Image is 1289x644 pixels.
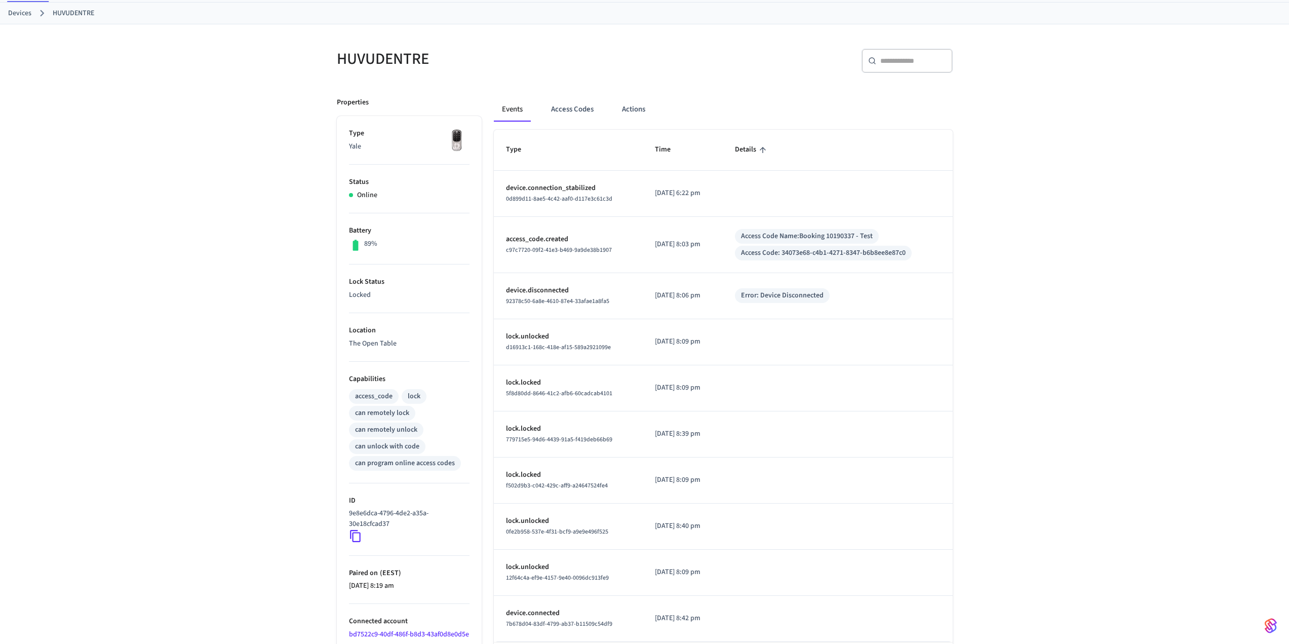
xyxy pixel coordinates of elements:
a: Devices [8,8,31,19]
span: f502d9b3-c042-429c-aff9-a24647524fe4 [506,481,608,490]
p: 9e8e6dca-4796-4de2-a35a-30e18cfcad37 [349,508,465,529]
p: The Open Table [349,338,470,349]
p: access_code.created [506,234,631,245]
p: Status [349,177,470,187]
div: lock [408,391,420,402]
p: Paired on [349,568,470,579]
p: ID [349,496,470,506]
p: [DATE] 8:09 pm [655,336,711,347]
span: ( EEST ) [378,568,401,578]
div: can remotely lock [355,408,409,419]
img: SeamLogoGradient.69752ec5.svg [1265,618,1277,634]
p: Type [349,128,470,139]
div: Access Code Name: Booking 10190337 - Test [741,231,873,242]
p: [DATE] 8:06 pm [655,290,711,301]
div: Error: Device Disconnected [741,290,824,301]
p: Properties [337,97,369,108]
p: lock.locked [506,377,631,388]
span: Time [655,142,684,158]
p: lock.unlocked [506,516,631,526]
p: [DATE] 8:09 pm [655,383,711,393]
span: 92378c50-6a8e-4610-87e4-33afae1a8fa5 [506,297,609,306]
span: 0fe2b958-537e-4f31-bcf9-a9e9e496f525 [506,527,608,536]
p: [DATE] 8:19 am [349,581,470,591]
p: [DATE] 8:09 pm [655,567,711,578]
span: 779715e5-94d6-4439-91a5-f419deb66b69 [506,435,612,444]
h5: HUVUDENTRE [337,49,639,69]
span: Details [735,142,769,158]
div: can program online access codes [355,458,455,469]
span: 12f64c4a-ef9e-4157-9e40-0096dc913fe9 [506,574,609,582]
span: 0d899d11-8ae5-4c42-aaf0-d117e3c61c3d [506,195,612,203]
div: access_code [355,391,393,402]
p: Battery [349,225,470,236]
p: lock.locked [506,470,631,480]
p: Connected account [349,616,470,627]
p: device.disconnected [506,285,631,296]
p: [DATE] 8:03 pm [655,239,711,250]
p: lock.locked [506,424,631,434]
span: c97c7720-09f2-41e3-b469-9a9de38b1907 [506,246,612,254]
img: Yale Assure Touchscreen Wifi Smart Lock, Satin Nickel, Front [444,128,470,154]
span: Type [506,142,534,158]
span: d16913c1-168c-418e-af15-589a2921099e [506,343,611,352]
div: Access Code: 34073e68-c4b1-4271-8347-b6b8ee8e87c0 [741,248,906,258]
div: ant example [494,97,953,122]
button: Actions [614,97,653,122]
a: bd7522c9-40df-486f-b8d3-43af0d8e0d5e [349,629,469,639]
p: Online [357,190,377,201]
p: Location [349,325,470,336]
span: 7b678d04-83df-4799-ab37-b11509c54df9 [506,620,612,628]
p: Locked [349,290,470,300]
p: 89% [364,239,377,249]
p: [DATE] 6:22 pm [655,188,711,199]
p: Lock Status [349,277,470,287]
p: lock.unlocked [506,562,631,573]
p: [DATE] 8:42 pm [655,613,711,624]
p: Yale [349,141,470,152]
p: [DATE] 8:40 pm [655,521,711,532]
a: HUVUDENTRE [53,8,94,19]
button: Events [494,97,531,122]
div: can remotely unlock [355,425,417,435]
p: Capabilities [349,374,470,385]
p: lock.unlocked [506,331,631,342]
p: [DATE] 8:39 pm [655,429,711,439]
button: Access Codes [543,97,602,122]
table: sticky table [494,130,953,641]
span: 5f8d80dd-8646-41c2-afb6-60cadcab4101 [506,389,612,398]
div: can unlock with code [355,441,419,452]
p: [DATE] 8:09 pm [655,475,711,485]
p: device.connected [506,608,631,619]
p: device.connection_stabilized [506,183,631,194]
